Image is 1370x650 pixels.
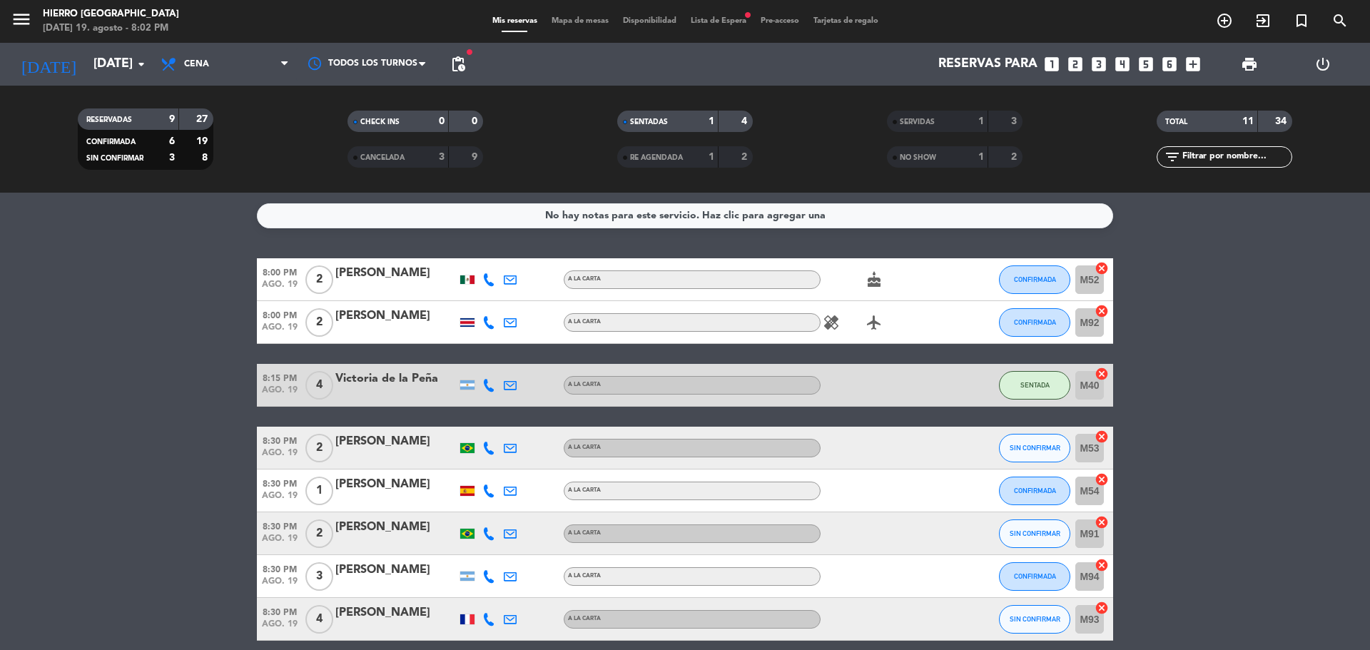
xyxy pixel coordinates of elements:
[439,116,445,126] strong: 0
[630,118,668,126] span: SENTADAS
[257,517,303,534] span: 8:30 PM
[43,7,179,21] div: Hierro [GEOGRAPHIC_DATA]
[568,382,601,387] span: A la carta
[544,17,616,25] span: Mapa de mesas
[1095,304,1109,318] i: cancel
[1275,116,1289,126] strong: 34
[978,152,984,162] strong: 1
[257,323,303,339] span: ago. 19
[741,116,750,126] strong: 4
[169,153,175,163] strong: 3
[1095,261,1109,275] i: cancel
[1164,148,1181,166] i: filter_list
[866,314,883,331] i: airplanemode_active
[709,152,714,162] strong: 1
[709,116,714,126] strong: 1
[1113,55,1132,73] i: looks_4
[999,434,1070,462] button: SIN CONFIRMAR
[472,152,480,162] strong: 9
[133,56,150,73] i: arrow_drop_down
[335,604,457,622] div: [PERSON_NAME]
[196,114,210,124] strong: 27
[1066,55,1085,73] i: looks_two
[450,56,467,73] span: pending_actions
[568,319,601,325] span: A la carta
[257,619,303,636] span: ago. 19
[360,154,405,161] span: CANCELADA
[999,477,1070,505] button: CONFIRMADA
[86,116,132,123] span: RESERVADAS
[1095,558,1109,572] i: cancel
[568,530,601,536] span: A la carta
[257,534,303,550] span: ago. 19
[1010,615,1060,623] span: SIN CONFIRMAR
[43,21,179,36] div: [DATE] 19. agosto - 8:02 PM
[568,616,601,621] span: A la carta
[1010,529,1060,537] span: SIN CONFIRMAR
[1090,55,1108,73] i: looks_3
[1095,367,1109,381] i: cancel
[1216,12,1233,29] i: add_circle_outline
[999,265,1070,294] button: CONFIRMADA
[1095,515,1109,529] i: cancel
[900,118,935,126] span: SERVIDAS
[485,17,544,25] span: Mis reservas
[257,369,303,385] span: 8:15 PM
[866,271,883,288] i: cake
[335,264,457,283] div: [PERSON_NAME]
[1014,275,1056,283] span: CONFIRMADA
[257,491,303,507] span: ago. 19
[753,17,806,25] span: Pre-acceso
[86,155,143,162] span: SIN CONFIRMAR
[184,59,209,69] span: Cena
[305,562,333,591] span: 3
[1184,55,1202,73] i: add_box
[1160,55,1179,73] i: looks_6
[1095,472,1109,487] i: cancel
[335,518,457,537] div: [PERSON_NAME]
[335,307,457,325] div: [PERSON_NAME]
[1331,12,1349,29] i: search
[684,17,753,25] span: Lista de Espera
[196,136,210,146] strong: 19
[1254,12,1272,29] i: exit_to_app
[900,154,936,161] span: NO SHOW
[1137,55,1155,73] i: looks_5
[305,477,333,505] span: 1
[741,152,750,162] strong: 2
[999,371,1070,400] button: SENTADA
[335,370,457,388] div: Victoria de la Peña
[999,562,1070,591] button: CONFIRMADA
[11,9,32,35] button: menu
[335,432,457,451] div: [PERSON_NAME]
[1014,572,1056,580] span: CONFIRMADA
[545,208,826,224] div: No hay notas para este servicio. Haz clic para agregar una
[1293,12,1310,29] i: turned_in_not
[439,152,445,162] strong: 3
[999,308,1070,337] button: CONFIRMADA
[1014,318,1056,326] span: CONFIRMADA
[11,49,86,80] i: [DATE]
[1042,55,1061,73] i: looks_one
[1020,381,1050,389] span: SENTADA
[568,445,601,450] span: A la carta
[999,519,1070,548] button: SIN CONFIRMAR
[472,116,480,126] strong: 0
[169,114,175,124] strong: 9
[806,17,886,25] span: Tarjetas de regalo
[999,605,1070,634] button: SIN CONFIRMAR
[257,448,303,464] span: ago. 19
[465,48,474,56] span: fiber_manual_record
[1286,43,1359,86] div: LOG OUT
[305,434,333,462] span: 2
[11,9,32,30] i: menu
[305,605,333,634] span: 4
[978,116,984,126] strong: 1
[568,487,601,493] span: A la carta
[257,577,303,593] span: ago. 19
[257,474,303,491] span: 8:30 PM
[1314,56,1331,73] i: power_settings_new
[169,136,175,146] strong: 6
[744,11,752,19] span: fiber_manual_record
[1241,56,1258,73] span: print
